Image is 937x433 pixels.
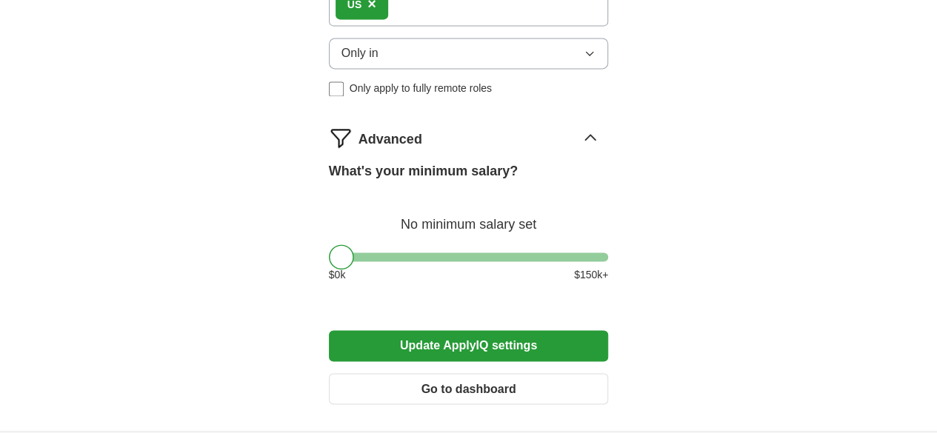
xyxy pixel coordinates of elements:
span: $ 150 k+ [574,267,608,283]
span: Only apply to fully remote roles [350,81,492,96]
span: $ 0 k [329,267,346,283]
button: Go to dashboard [329,373,609,404]
button: Only in [329,38,609,69]
input: Only apply to fully remote roles [329,81,344,96]
span: Advanced [359,130,422,150]
span: Only in [341,44,379,62]
label: What's your minimum salary? [329,161,518,181]
img: filter [329,126,353,150]
div: No minimum salary set [329,199,609,235]
button: Update ApplyIQ settings [329,330,609,361]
